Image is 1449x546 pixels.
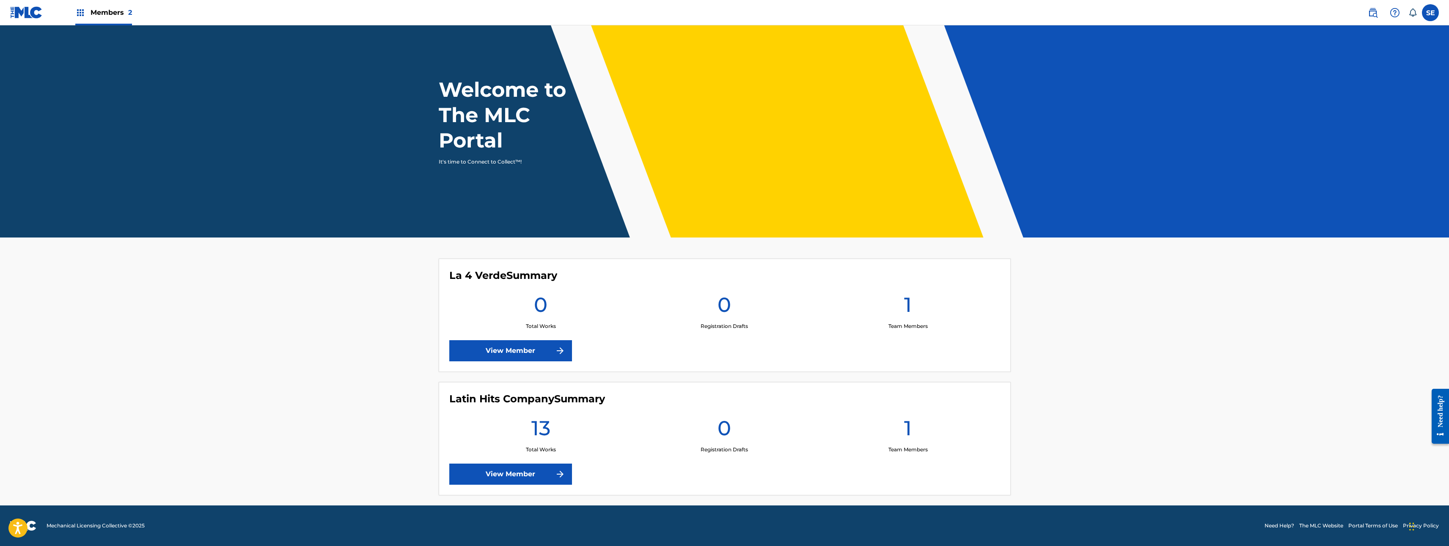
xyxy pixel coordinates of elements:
[888,322,928,330] p: Team Members
[1425,382,1449,450] iframe: Resource Center
[718,415,731,446] h1: 0
[1368,8,1378,18] img: search
[526,322,556,330] p: Total Works
[1348,522,1398,530] a: Portal Terms of Use
[439,158,586,166] p: It's time to Connect to Collect™!
[449,340,572,361] a: View Member
[1390,8,1400,18] img: help
[449,393,605,405] h4: Latin Hits Company
[1408,8,1417,17] div: Notifications
[449,269,557,282] h4: La 4 Verde
[1386,4,1403,21] div: Help
[1422,4,1439,21] div: User Menu
[439,77,597,153] h1: Welcome to The MLC Portal
[904,415,912,446] h1: 1
[1409,514,1414,539] div: Arrastrar
[1407,505,1449,546] div: Widget de chat
[75,8,85,18] img: Top Rightsholders
[91,8,132,17] span: Members
[10,521,36,531] img: logo
[555,346,565,356] img: f7272a7cc735f4ea7f67.svg
[1265,522,1294,530] a: Need Help?
[449,464,572,485] a: View Member
[1407,505,1449,546] iframe: Chat Widget
[1299,522,1343,530] a: The MLC Website
[904,292,912,322] h1: 1
[888,446,928,453] p: Team Members
[534,292,547,322] h1: 0
[526,446,556,453] p: Total Works
[555,469,565,479] img: f7272a7cc735f4ea7f67.svg
[531,415,550,446] h1: 13
[718,292,731,322] h1: 0
[47,522,145,530] span: Mechanical Licensing Collective © 2025
[10,6,43,19] img: MLC Logo
[1364,4,1381,21] a: Public Search
[701,322,748,330] p: Registration Drafts
[1403,522,1439,530] a: Privacy Policy
[128,8,132,16] span: 2
[701,446,748,453] p: Registration Drafts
